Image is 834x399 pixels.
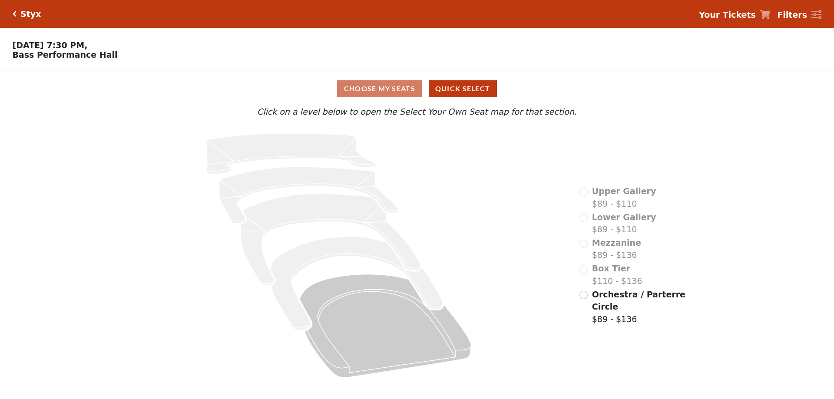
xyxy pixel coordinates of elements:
label: $89 - $136 [592,288,687,326]
a: Your Tickets [699,9,770,21]
a: Filters [777,9,821,21]
label: $89 - $136 [592,237,641,261]
h5: Styx [20,9,41,19]
span: Mezzanine [592,238,641,247]
strong: Filters [777,10,807,20]
span: Box Tier [592,264,630,273]
path: Upper Gallery - Seats Available: 0 [206,134,376,175]
p: Click on a level below to open the Select Your Own Seat map for that section. [110,106,724,118]
button: Quick Select [429,80,497,97]
span: Upper Gallery [592,186,656,196]
label: $89 - $110 [592,211,656,236]
path: Orchestra / Parterre Circle - Seats Available: 244 [300,274,471,378]
label: $110 - $136 [592,262,642,287]
label: $89 - $110 [592,185,656,210]
path: Lower Gallery - Seats Available: 0 [219,167,398,224]
span: Lower Gallery [592,212,656,222]
a: Click here to go back to filters [13,11,17,17]
span: Orchestra / Parterre Circle [592,290,685,312]
strong: Your Tickets [699,10,756,20]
